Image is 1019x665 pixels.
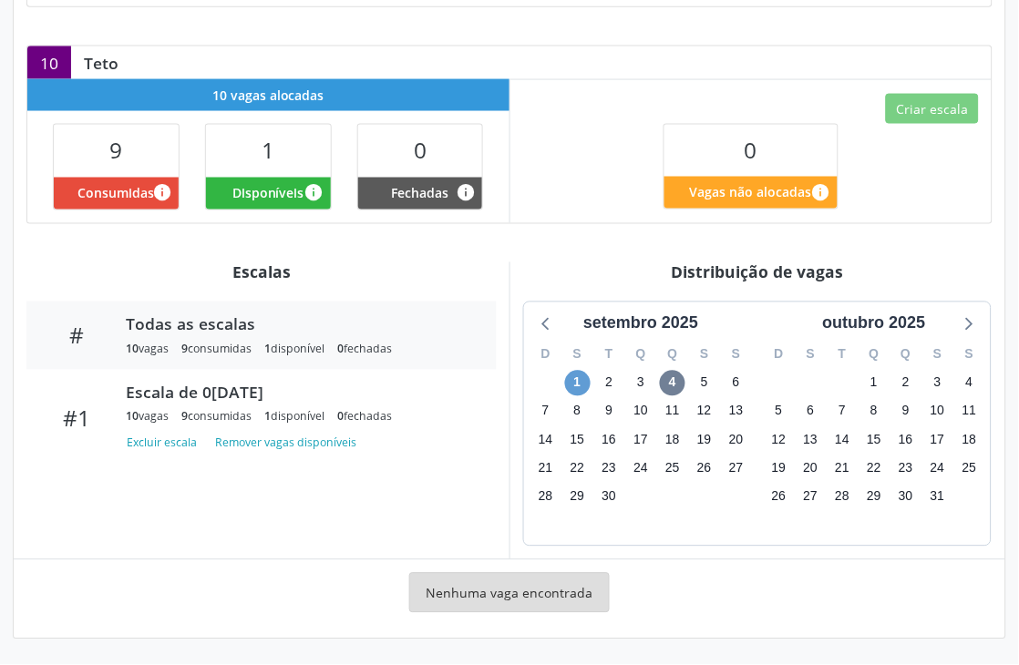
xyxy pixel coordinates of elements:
[660,427,685,453] span: quinta-feira, 18 de setembro de 2025
[798,427,824,453] span: segunda-feira, 13 de outubro de 2025
[798,399,824,425] span: segunda-feira, 6 de outubro de 2025
[530,341,561,369] div: D
[689,341,721,369] div: S
[565,484,591,509] span: segunda-feira, 29 de setembro de 2025
[893,399,919,425] span: quinta-feira, 9 de outubro de 2025
[692,371,717,396] span: sexta-feira, 5 de setembro de 2025
[561,341,593,369] div: S
[109,136,122,166] span: 9
[692,455,717,481] span: sexta-feira, 26 de setembro de 2025
[829,399,855,425] span: terça-feira, 7 de outubro de 2025
[811,183,831,203] i: Quantidade de vagas restantes do teto de vagas
[152,183,172,203] i: Vagas alocadas que possuem marcações associadas
[763,341,795,369] div: D
[816,312,933,336] div: outubro 2025
[767,427,792,453] span: domingo, 12 de outubro de 2025
[957,455,983,481] span: sábado, 25 de outubro de 2025
[925,484,951,509] span: sexta-feira, 31 de outubro de 2025
[829,455,855,481] span: terça-feira, 21 de outubro de 2025
[861,399,887,425] span: quarta-feira, 8 de outubro de 2025
[829,484,855,509] span: terça-feira, 28 de outubro de 2025
[337,342,344,357] span: 0
[264,409,324,425] div: disponível
[565,399,591,425] span: segunda-feira, 8 de setembro de 2025
[660,371,685,396] span: quinta-feira, 4 de setembro de 2025
[264,409,271,425] span: 1
[523,262,993,282] div: Distribuição de vagas
[660,455,685,481] span: quinta-feira, 25 de setembro de 2025
[409,573,610,613] div: Nenhuma vaga encontrada
[593,341,625,369] div: T
[304,183,324,203] i: Vagas alocadas e sem marcações associadas
[337,409,344,425] span: 0
[565,455,591,481] span: segunda-feira, 22 de setembro de 2025
[181,409,252,425] div: consumidas
[861,455,887,481] span: quarta-feira, 22 de outubro de 2025
[628,371,654,396] span: quarta-feira, 3 de setembro de 2025
[745,136,757,166] span: 0
[724,455,749,481] span: sábado, 27 de setembro de 2025
[533,484,559,509] span: domingo, 28 de setembro de 2025
[181,409,188,425] span: 9
[925,399,951,425] span: sexta-feira, 10 de outubro de 2025
[39,322,113,349] div: #
[767,455,792,481] span: domingo, 19 de outubro de 2025
[861,427,887,453] span: quarta-feira, 15 de outubro de 2025
[628,455,654,481] span: quarta-feira, 24 de setembro de 2025
[922,341,954,369] div: S
[767,399,792,425] span: domingo, 5 de outubro de 2025
[77,184,154,203] span: Consumidas
[724,399,749,425] span: sábado, 13 de setembro de 2025
[596,399,622,425] span: terça-feira, 9 de setembro de 2025
[565,427,591,453] span: segunda-feira, 15 de setembro de 2025
[657,341,689,369] div: Q
[126,409,169,425] div: vagas
[232,184,304,203] span: Disponíveis
[893,455,919,481] span: quinta-feira, 23 de outubro de 2025
[27,46,71,79] div: 10
[628,399,654,425] span: quarta-feira, 10 de setembro de 2025
[724,371,749,396] span: sábado, 6 de setembro de 2025
[628,427,654,453] span: quarta-feira, 17 de setembro de 2025
[414,136,427,166] span: 0
[893,484,919,509] span: quinta-feira, 30 de outubro de 2025
[596,427,622,453] span: terça-feira, 16 de setembro de 2025
[208,431,364,455] button: Remover vagas disponíveis
[27,79,509,111] div: 10 vagas alocadas
[829,427,855,453] span: terça-feira, 14 de outubro de 2025
[861,484,887,509] span: quarta-feira, 29 de outubro de 2025
[893,427,919,453] span: quinta-feira, 16 de outubro de 2025
[126,342,169,357] div: vagas
[126,342,139,357] span: 10
[337,409,392,425] div: fechadas
[861,371,887,396] span: quarta-feira, 1 de outubro de 2025
[692,399,717,425] span: sexta-feira, 12 de setembro de 2025
[576,312,705,336] div: setembro 2025
[957,427,983,453] span: sábado, 18 de outubro de 2025
[690,183,812,202] span: Vagas não alocadas
[692,427,717,453] span: sexta-feira, 19 de setembro de 2025
[392,184,449,203] span: Fechadas
[71,53,131,73] div: Teto
[262,136,274,166] span: 1
[264,342,324,357] div: disponível
[596,371,622,396] span: terça-feira, 2 de setembro de 2025
[126,409,139,425] span: 10
[625,341,657,369] div: Q
[596,455,622,481] span: terça-feira, 23 de setembro de 2025
[724,427,749,453] span: sábado, 20 de setembro de 2025
[337,342,392,357] div: fechadas
[827,341,859,369] div: T
[533,427,559,453] span: domingo, 14 de setembro de 2025
[925,427,951,453] span: sexta-feira, 17 de outubro de 2025
[893,371,919,396] span: quinta-feira, 2 de outubro de 2025
[720,341,752,369] div: S
[925,455,951,481] span: sexta-feira, 24 de outubro de 2025
[533,455,559,481] span: domingo, 21 de setembro de 2025
[890,341,922,369] div: Q
[957,399,983,425] span: sábado, 11 de outubro de 2025
[859,341,890,369] div: Q
[767,484,792,509] span: domingo, 26 de outubro de 2025
[957,371,983,396] span: sábado, 4 de outubro de 2025
[798,455,824,481] span: segunda-feira, 20 de outubro de 2025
